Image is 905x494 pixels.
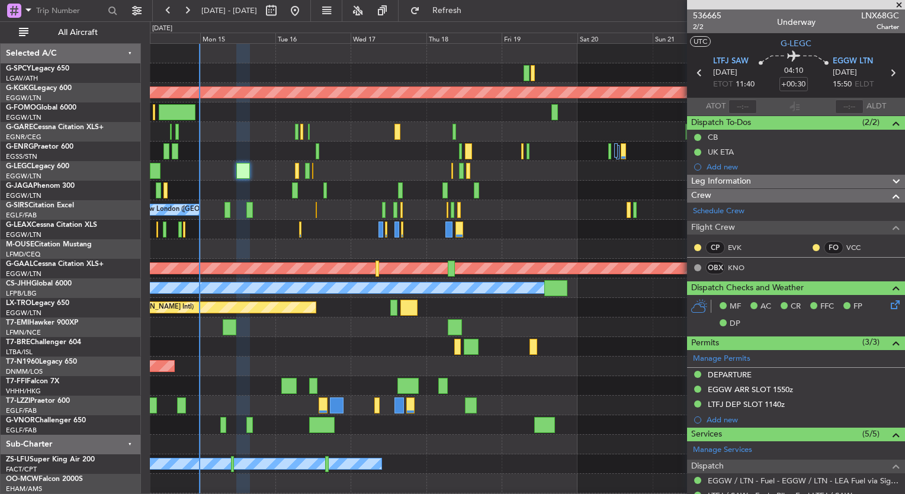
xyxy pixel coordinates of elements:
[426,33,502,43] div: Thu 18
[6,300,31,307] span: LX-TRO
[6,182,33,190] span: G-JAGA
[691,175,751,188] span: Leg Information
[6,104,36,111] span: G-FOMO
[691,460,724,473] span: Dispatch
[6,465,37,474] a: FACT/CPT
[6,319,78,326] a: T7-EMIHawker 900XP
[6,104,76,111] a: G-FOMOGlobal 6000
[6,476,83,483] a: OO-MCWFalcon 2000S
[6,280,72,287] a: CS-JHHGlobal 6000
[833,67,857,79] span: [DATE]
[577,33,653,43] div: Sat 20
[707,415,899,425] div: Add new
[6,367,43,376] a: DNMM/LOS
[6,65,69,72] a: G-SPCYLegacy 650
[422,7,472,15] span: Refresh
[781,37,811,50] span: G-LEGC
[784,65,803,77] span: 04:10
[6,202,74,209] a: G-SIRSCitation Excel
[6,417,86,424] a: G-VNORChallenger 650
[708,384,793,394] div: EGGW ARR SLOT 1550z
[6,124,33,131] span: G-GARE
[861,9,899,22] span: LNX68GC
[708,147,734,157] div: UK ETA
[708,132,718,142] div: CB
[6,456,95,463] a: ZS-LFUSuper King Air 200
[6,406,37,415] a: EGLF/FAB
[6,387,41,396] a: VHHH/HKG
[713,56,749,68] span: LTFJ SAW
[127,201,253,219] div: No Crew London ([GEOGRAPHIC_DATA])
[275,33,351,43] div: Tue 16
[31,28,125,37] span: All Aircraft
[708,476,899,486] a: EGGW / LTN - Fuel - EGGW / LTN - LEA Fuel via Signature in EGGW
[693,22,721,32] span: 2/2
[736,79,755,91] span: 11:40
[6,85,72,92] a: G-KGKGLegacy 600
[6,143,34,150] span: G-ENRG
[6,211,37,220] a: EGLF/FAB
[351,33,426,43] div: Wed 17
[201,5,257,16] span: [DATE] - [DATE]
[730,318,740,330] span: DP
[693,206,744,217] a: Schedule Crew
[6,348,33,357] a: LTBA/ISL
[6,94,41,102] a: EGGW/LTN
[6,358,39,365] span: T7-N1960
[6,113,41,122] a: EGGW/LTN
[653,33,728,43] div: Sun 21
[6,417,35,424] span: G-VNOR
[6,280,31,287] span: CS-JHH
[6,163,31,170] span: G-LEGC
[691,189,711,203] span: Crew
[6,397,70,405] a: T7-LZZIPraetor 600
[693,353,750,365] a: Manage Permits
[6,309,41,317] a: EGGW/LTN
[6,230,41,239] a: EGGW/LTN
[6,124,104,131] a: G-GARECessna Citation XLS+
[6,133,41,142] a: EGNR/CEG
[707,162,899,172] div: Add new
[152,24,172,34] div: [DATE]
[6,476,38,483] span: OO-MCW
[6,485,42,493] a: EHAM/AMS
[833,79,852,91] span: 15:50
[693,9,721,22] span: 536665
[6,289,37,298] a: LFPB/LBG
[6,261,33,268] span: G-GAAL
[6,191,41,200] a: EGGW/LTN
[691,336,719,350] span: Permits
[777,16,816,28] div: Underway
[6,397,30,405] span: T7-LZZI
[690,36,711,47] button: UTC
[791,301,801,313] span: CR
[13,23,129,42] button: All Aircraft
[6,65,31,72] span: G-SPCY
[691,281,804,295] span: Dispatch Checks and Weather
[862,428,880,440] span: (5/5)
[6,222,31,229] span: G-LEAX
[6,270,41,278] a: EGGW/LTN
[6,250,40,259] a: LFMD/CEQ
[693,444,752,456] a: Manage Services
[706,101,726,113] span: ATOT
[6,426,37,435] a: EGLF/FAB
[862,336,880,348] span: (3/3)
[691,116,751,130] span: Dispatch To-Dos
[861,22,899,32] span: Charter
[705,241,725,254] div: CP
[855,79,874,91] span: ELDT
[824,241,843,254] div: FO
[846,242,873,253] a: VCC
[6,241,34,248] span: M-OUSE
[6,182,75,190] a: G-JAGAPhenom 300
[691,221,735,235] span: Flight Crew
[6,152,37,161] a: EGSS/STN
[713,79,733,91] span: ETOT
[124,33,200,43] div: Sun 14
[6,358,77,365] a: T7-N1960Legacy 650
[6,300,69,307] a: LX-TROLegacy 650
[6,378,59,385] a: T7-FFIFalcon 7X
[200,33,275,43] div: Mon 15
[691,428,722,441] span: Services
